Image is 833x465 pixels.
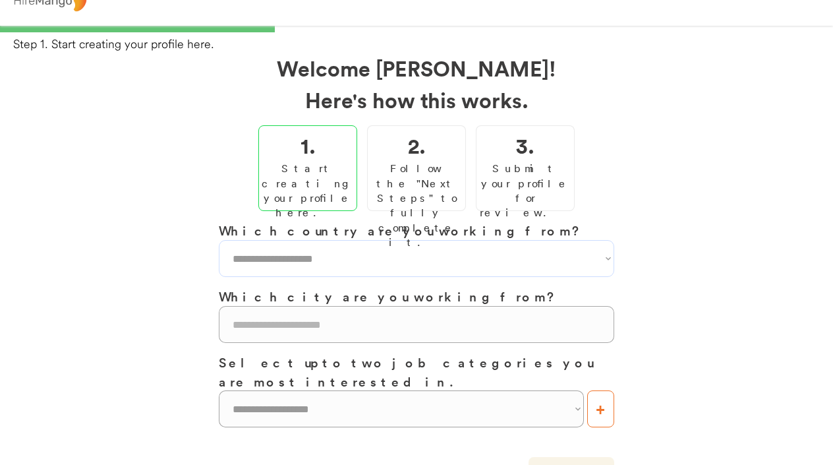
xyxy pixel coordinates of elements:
[408,129,426,161] h2: 2.
[219,52,614,115] h2: Welcome [PERSON_NAME]! Here's how this works.
[3,26,830,32] div: 33%
[262,161,354,220] div: Start creating your profile here.
[219,353,614,390] h3: Select up to two job categories you are most interested in.
[219,221,614,240] h3: Which country are you working from?
[13,36,833,52] div: Step 1. Start creating your profile here.
[587,390,614,427] button: +
[219,287,614,306] h3: Which city are you working from?
[516,129,534,161] h2: 3.
[301,129,316,161] h2: 1.
[480,161,571,220] div: Submit your profile for review.
[371,161,462,249] div: Follow the "Next Steps" to fully complete it.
